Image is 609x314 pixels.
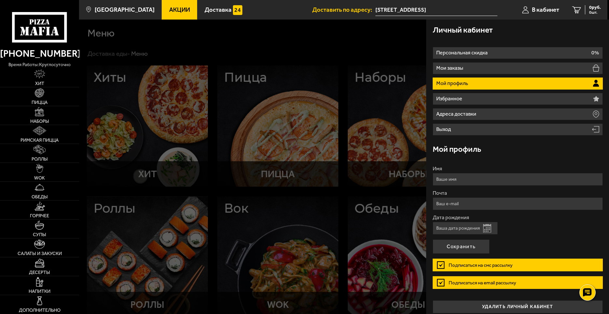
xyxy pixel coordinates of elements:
span: Хит [35,81,44,86]
span: Акции [169,7,190,13]
p: Избранное [436,96,464,101]
input: Ваше имя [433,173,603,186]
button: Открыть календарь [483,224,491,233]
input: Ваш e-mail [433,197,603,210]
label: Подписаться на смс рассылку [433,259,603,271]
span: Доставка [205,7,232,13]
label: Почта [433,191,603,196]
h3: Личный кабинет [433,26,493,34]
span: Наборы [30,119,49,123]
input: Ваша дата рождения [433,222,498,235]
p: Мой профиль [436,81,470,86]
button: удалить личный кабинет [433,300,603,313]
span: Дополнительно [19,308,61,312]
p: Персональная скидка [436,50,489,55]
label: Дата рождения [433,215,603,220]
input: Ваш адрес доставки [375,4,497,16]
span: В кабинет [532,7,559,13]
span: Супы [33,232,46,237]
p: Выход [436,127,453,132]
span: Римская пицца [20,138,59,142]
span: Десерты [29,270,50,275]
p: 0% [591,50,599,55]
span: WOK [34,176,45,180]
span: Салаты и закуски [18,251,62,256]
span: Доставить по адресу: [312,7,375,13]
span: Россия, Санкт-Петербург, Свердловская набережная, 4Б [375,4,497,16]
span: Обеды [32,194,48,199]
h3: Мой профиль [433,145,481,153]
span: 0 шт. [589,10,601,14]
span: Напитки [29,289,50,293]
label: Имя [433,166,603,171]
span: Горячее [30,213,49,218]
img: 15daf4d41897b9f0e9f617042186c801.svg [233,5,242,15]
button: Сохранить [433,239,490,254]
p: Адреса доставки [436,111,478,117]
label: Подписаться на email рассылку [433,276,603,289]
span: 0 руб. [589,5,601,10]
span: [GEOGRAPHIC_DATA] [95,7,155,13]
p: Мои заказы [436,65,465,71]
span: Роллы [32,157,48,161]
span: Пицца [32,100,47,105]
